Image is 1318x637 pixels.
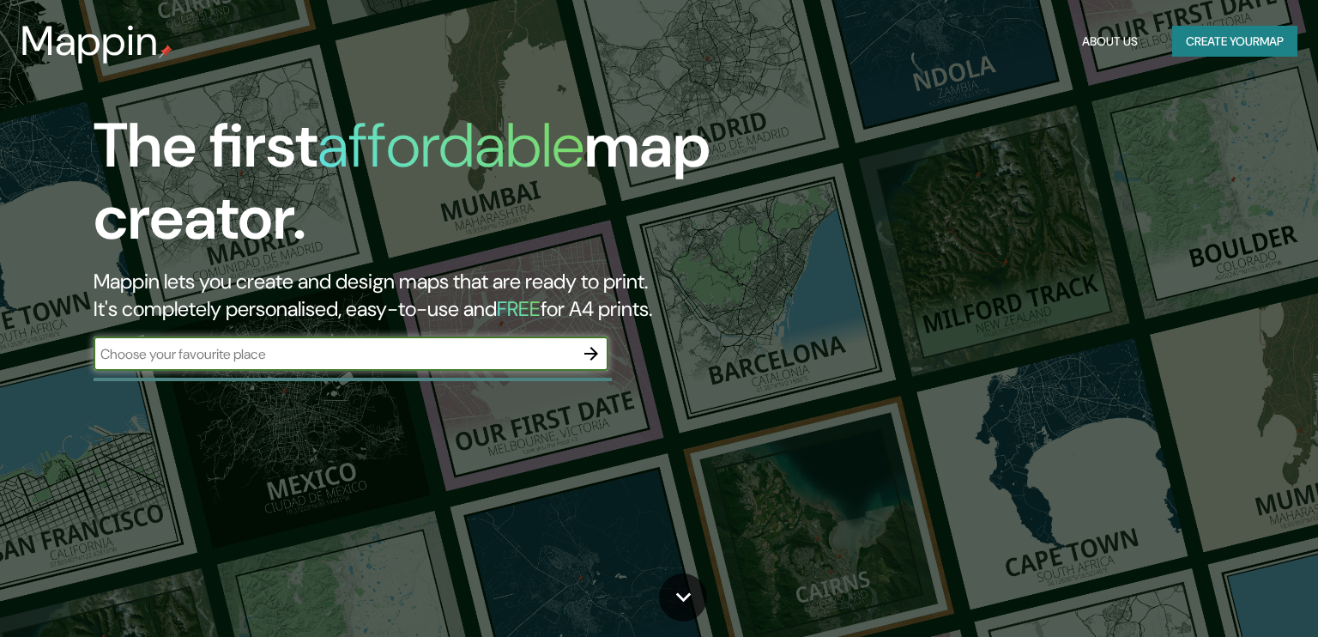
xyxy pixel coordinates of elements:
img: mappin-pin [159,45,172,58]
font: About Us [1082,31,1138,52]
h2: Mappin lets you create and design maps that are ready to print. It's completely personalised, eas... [94,268,753,323]
h5: FREE [497,295,541,322]
h3: Mappin [21,17,159,65]
h1: The first map creator. [94,110,753,268]
font: Create your map [1186,31,1284,52]
button: Create yourmap [1172,26,1297,58]
h1: affordable [317,106,584,185]
button: About Us [1075,26,1145,58]
input: Choose your favourite place [94,344,574,364]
